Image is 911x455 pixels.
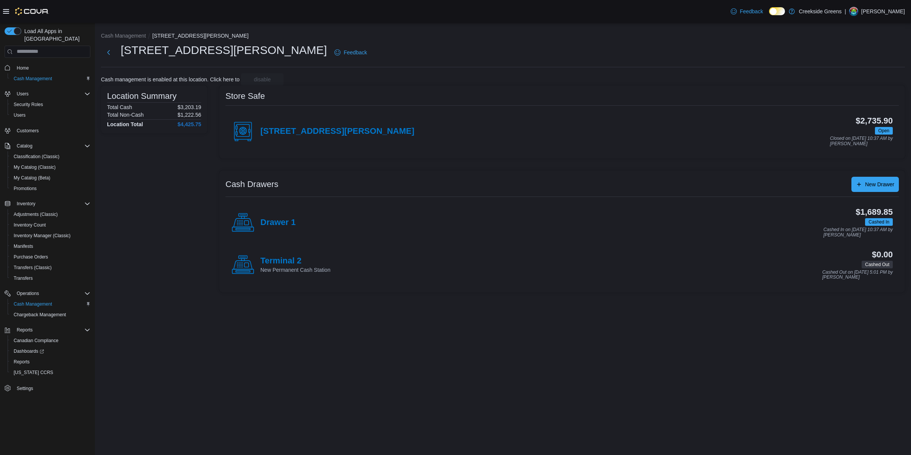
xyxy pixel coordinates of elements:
[845,7,846,16] p: |
[11,242,36,251] a: Manifests
[225,180,278,189] h3: Cash Drawers
[14,89,90,98] span: Users
[11,347,47,356] a: Dashboards
[11,347,90,356] span: Dashboards
[5,59,90,414] nav: Complex example
[15,8,49,15] img: Cova
[2,288,93,299] button: Operations
[8,357,93,367] button: Reports
[2,125,93,136] button: Customers
[14,301,52,307] span: Cash Management
[851,177,899,192] button: New Drawer
[872,250,893,259] h3: $0.00
[152,33,249,39] button: [STREET_ADDRESS][PERSON_NAME]
[121,43,327,58] h1: [STREET_ADDRESS][PERSON_NAME]
[11,220,49,230] a: Inventory Count
[17,327,33,333] span: Reports
[2,141,93,151] button: Catalog
[11,100,90,109] span: Security Roles
[11,163,90,172] span: My Catalog (Classic)
[21,27,90,43] span: Load All Apps in [GEOGRAPHIC_DATA]
[14,233,71,239] span: Inventory Manager (Classic)
[344,49,367,56] span: Feedback
[14,369,53,376] span: [US_STATE] CCRS
[11,163,59,172] a: My Catalog (Classic)
[17,201,35,207] span: Inventory
[14,325,36,335] button: Reports
[11,368,90,377] span: Washington CCRS
[17,290,39,296] span: Operations
[11,357,33,366] a: Reports
[17,128,39,134] span: Customers
[823,227,893,238] p: Cashed In on [DATE] 10:37 AM by [PERSON_NAME]
[14,164,56,170] span: My Catalog (Classic)
[11,184,90,193] span: Promotions
[8,99,93,110] button: Security Roles
[865,218,893,226] span: Cashed In
[107,121,143,127] h4: Location Total
[868,219,889,225] span: Cashed In
[260,218,296,228] h4: Drawer 1
[11,274,90,283] span: Transfers
[101,32,905,41] nav: An example of EuiBreadcrumbs
[11,231,90,240] span: Inventory Manager (Classic)
[11,336,90,345] span: Canadian Compliance
[14,63,90,73] span: Home
[11,111,90,120] span: Users
[11,210,61,219] a: Adjustments (Classic)
[14,76,52,82] span: Cash Management
[8,299,93,309] button: Cash Management
[14,348,44,354] span: Dashboards
[11,310,90,319] span: Chargeback Management
[11,100,46,109] a: Security Roles
[11,252,51,262] a: Purchase Orders
[8,241,93,252] button: Manifests
[14,126,90,135] span: Customers
[8,346,93,357] a: Dashboards
[8,273,93,284] button: Transfers
[11,74,90,83] span: Cash Management
[865,261,889,268] span: Cashed Out
[2,62,93,73] button: Home
[14,211,58,217] span: Adjustments (Classic)
[14,338,58,344] span: Canadian Compliance
[8,73,93,84] button: Cash Management
[865,181,894,188] span: New Drawer
[101,33,146,39] button: Cash Management
[178,104,201,110] p: $3,203.19
[14,101,43,108] span: Security Roles
[11,220,90,230] span: Inventory Count
[11,357,90,366] span: Reports
[11,111,28,120] a: Users
[14,254,48,260] span: Purchase Orders
[856,116,893,125] h3: $2,735.90
[11,274,36,283] a: Transfers
[2,198,93,209] button: Inventory
[8,252,93,262] button: Purchase Orders
[14,63,32,73] a: Home
[14,141,90,151] span: Catalog
[8,230,93,241] button: Inventory Manager (Classic)
[17,385,33,392] span: Settings
[101,45,116,60] button: Next
[14,383,90,393] span: Settings
[849,7,858,16] div: Pat McCaffrey
[178,121,201,127] h4: $4,425.75
[14,265,52,271] span: Transfers (Classic)
[878,127,889,134] span: Open
[260,256,330,266] h4: Terminal 2
[8,220,93,230] button: Inventory Count
[728,4,766,19] a: Feedback
[14,199,90,208] span: Inventory
[17,91,28,97] span: Users
[8,262,93,273] button: Transfers (Classic)
[225,92,265,101] h3: Store Safe
[11,184,40,193] a: Promotions
[178,112,201,118] p: $1,222.56
[14,243,33,249] span: Manifests
[14,275,33,281] span: Transfers
[11,74,55,83] a: Cash Management
[11,310,69,319] a: Chargeback Management
[11,173,90,182] span: My Catalog (Beta)
[856,208,893,217] h3: $1,689.85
